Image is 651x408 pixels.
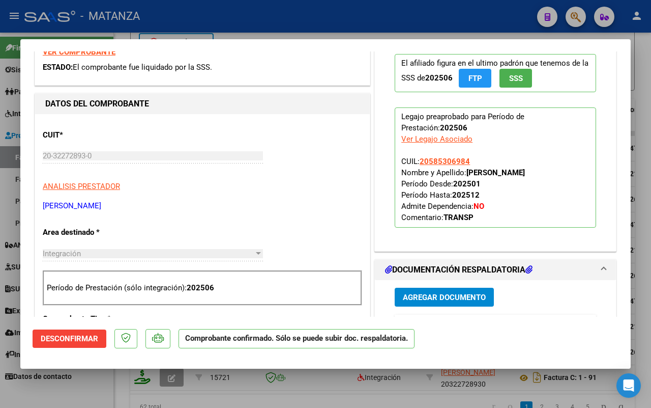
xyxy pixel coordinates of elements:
[73,63,212,72] span: El comprobante fue liquidado por la SSS.
[459,69,491,88] button: FTP
[453,179,481,188] strong: 202501
[47,282,358,294] p: Período de Prestación (sólo integración):
[179,329,415,349] p: Comprobante confirmado. Sólo se puede subir doc. respaldatoria.
[395,107,596,228] p: Legajo preaprobado para Período de Prestación:
[45,99,149,108] strong: DATOS DEL COMPROBANTE
[468,74,482,83] span: FTP
[474,202,484,211] strong: NO
[401,157,525,222] span: CUIL: Nombre y Apellido: Período Desde: Período Hasta: Admite Dependencia:
[420,157,470,166] span: 20585306984
[563,315,613,337] datatable-header-cell: Subido
[375,260,616,280] mat-expansion-panel-header: DOCUMENTACIÓN RESPALDATORIA
[452,191,480,200] strong: 202512
[395,54,596,92] p: El afiliado figura en el ultimo padrón que tenemos de la SSS de
[496,315,563,337] datatable-header-cell: Usuario
[616,373,641,398] div: Open Intercom Messenger
[440,123,467,132] strong: 202506
[33,330,106,348] button: Desconfirmar
[43,227,138,238] p: Area destinado *
[43,200,362,212] p: [PERSON_NAME]
[509,74,523,83] span: SSS
[385,264,532,276] h1: DOCUMENTACIÓN RESPALDATORIA
[43,249,81,258] span: Integración
[43,63,73,72] span: ESTADO:
[499,69,532,88] button: SSS
[401,213,474,222] span: Comentario:
[443,213,474,222] strong: TRANSP
[420,315,496,337] datatable-header-cell: Documento
[187,283,214,292] strong: 202506
[43,182,120,191] span: ANALISIS PRESTADOR
[375,39,616,251] div: PREAPROBACIÓN PARA INTEGRACION
[395,315,420,337] datatable-header-cell: ID
[466,168,525,177] strong: [PERSON_NAME]
[43,129,138,141] p: CUIT
[403,293,486,302] span: Agregar Documento
[425,73,453,83] strong: 202506
[395,288,494,307] button: Agregar Documento
[43,313,138,325] p: Comprobante Tipo *
[41,334,98,343] span: Desconfirmar
[43,47,115,57] a: VER COMPROBANTE
[401,133,472,145] div: Ver Legajo Asociado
